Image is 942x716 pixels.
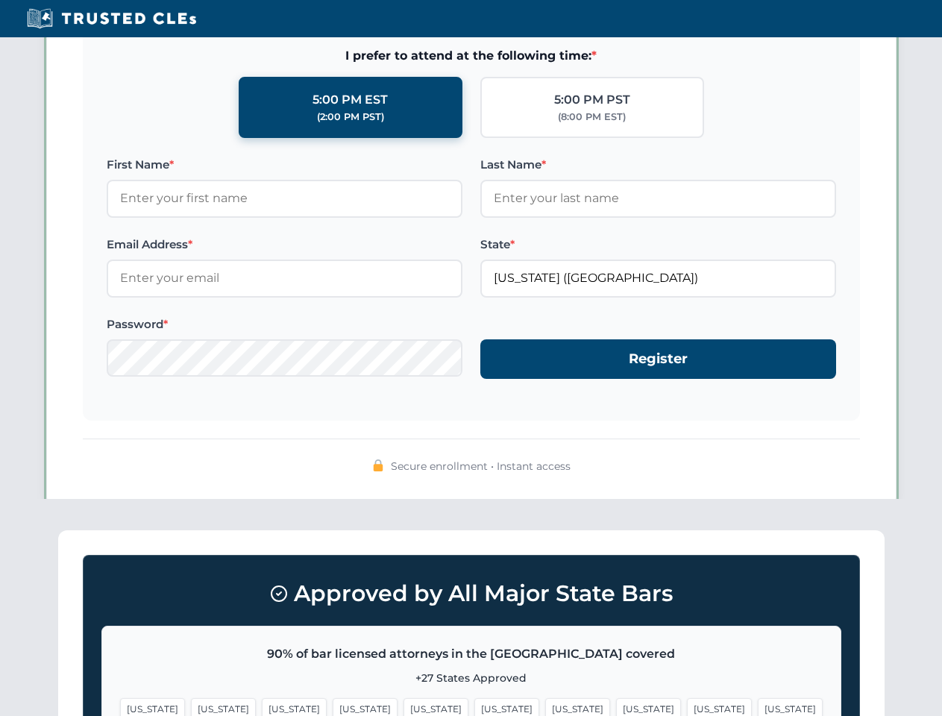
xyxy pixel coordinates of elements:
[120,644,823,664] p: 90% of bar licensed attorneys in the [GEOGRAPHIC_DATA] covered
[101,574,841,614] h3: Approved by All Major State Bars
[480,260,836,297] input: Florida (FL)
[107,46,836,66] span: I prefer to attend at the following time:
[372,459,384,471] img: 🔒
[554,90,630,110] div: 5:00 PM PST
[480,236,836,254] label: State
[391,458,571,474] span: Secure enrollment • Instant access
[107,156,462,174] label: First Name
[107,180,462,217] input: Enter your first name
[558,110,626,125] div: (8:00 PM EST)
[480,180,836,217] input: Enter your last name
[313,90,388,110] div: 5:00 PM EST
[107,315,462,333] label: Password
[317,110,384,125] div: (2:00 PM PST)
[22,7,201,30] img: Trusted CLEs
[120,670,823,686] p: +27 States Approved
[107,260,462,297] input: Enter your email
[480,156,836,174] label: Last Name
[107,236,462,254] label: Email Address
[480,339,836,379] button: Register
